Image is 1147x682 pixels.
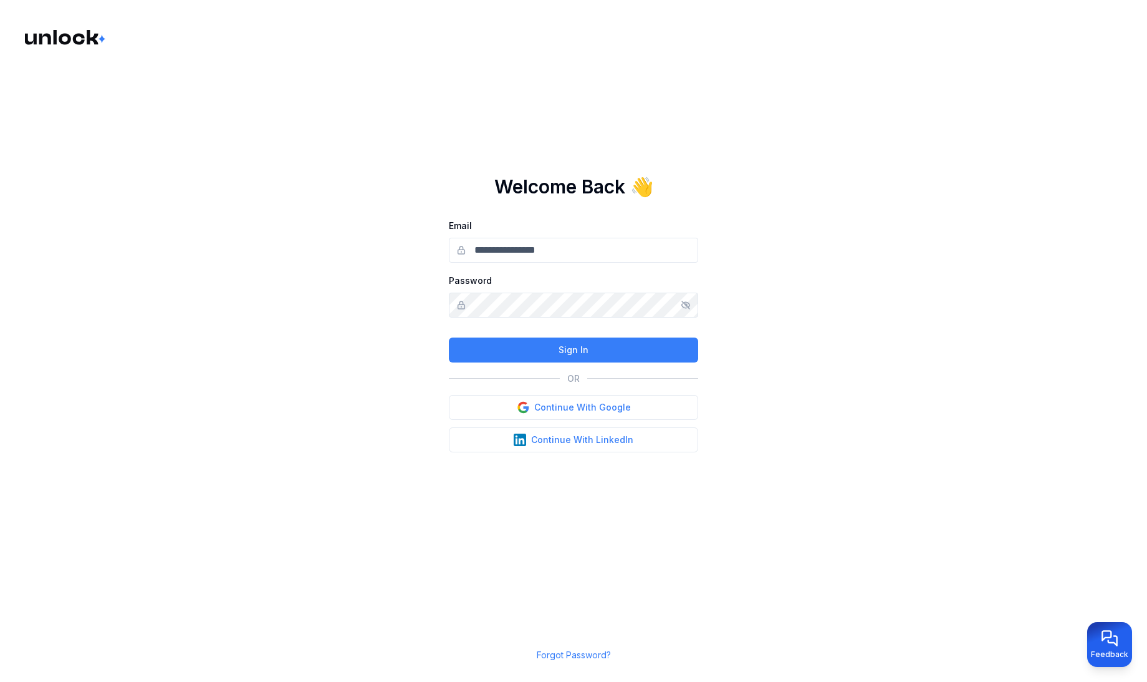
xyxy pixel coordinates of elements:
span: Feedback [1091,650,1128,660]
button: Show/hide password [681,300,691,310]
label: Password [449,275,492,286]
img: Logo [25,30,107,45]
button: Continue With Google [449,395,698,420]
a: Forgot Password? [537,650,611,660]
p: OR [567,373,580,385]
label: Email [449,220,472,231]
h1: Welcome Back 👋 [494,175,653,198]
button: Continue With LinkedIn [449,427,698,452]
button: Sign In [449,338,698,363]
button: Provide feedback [1087,622,1132,667]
